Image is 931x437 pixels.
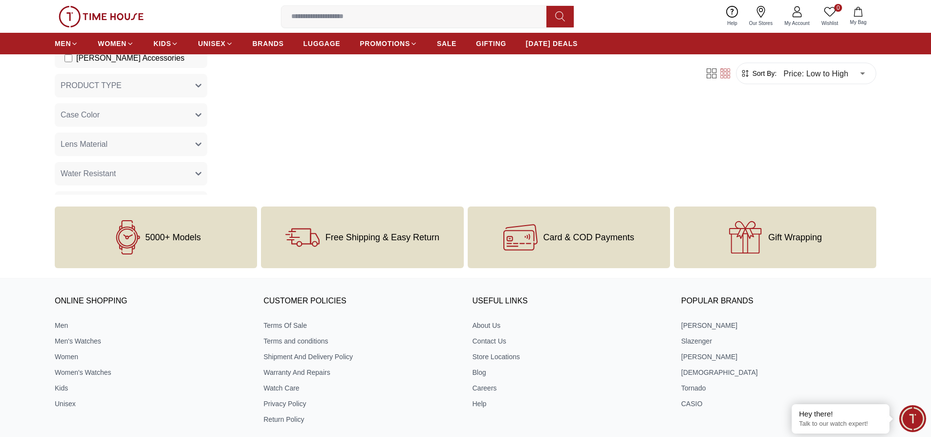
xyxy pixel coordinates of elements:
h3: ONLINE SHOPPING [55,294,250,309]
a: Watch Care [263,383,458,393]
button: Warranty [55,191,207,215]
a: Slazenger [681,336,876,346]
h3: CUSTOMER POLICIES [263,294,458,309]
a: Kids [55,383,250,393]
a: LUGGAGE [303,35,341,52]
div: Chat Widget [899,405,926,432]
span: Our Stores [745,20,777,27]
span: Lens Material [61,138,108,150]
span: Free Shipping & Easy Return [325,232,439,242]
button: My Bag [844,5,872,28]
span: [DATE] DEALS [526,39,578,48]
a: [DATE] DEALS [526,35,578,52]
span: My Account [780,20,814,27]
a: WOMEN [98,35,134,52]
span: SALE [437,39,456,48]
span: PROMOTIONS [360,39,410,48]
a: Our Stores [743,4,779,29]
h3: Popular Brands [681,294,876,309]
span: MEN [55,39,71,48]
a: Men [55,321,250,330]
span: Case Color [61,109,100,121]
span: [PERSON_NAME] Accessories [76,52,184,64]
a: CASIO [681,399,876,409]
button: Water Resistant [55,162,207,185]
a: 0Wishlist [816,4,844,29]
a: Privacy Policy [263,399,458,409]
a: Shipment And Delivery Policy [263,352,458,362]
a: Women [55,352,250,362]
img: ... [59,6,144,27]
a: PROMOTIONS [360,35,417,52]
p: Talk to our watch expert! [799,420,882,428]
span: BRANDS [253,39,284,48]
a: [DEMOGRAPHIC_DATA] [681,368,876,377]
span: PRODUCT TYPE [61,80,122,92]
h3: USEFUL LINKS [473,294,668,309]
a: Help [721,4,743,29]
span: LUGGAGE [303,39,341,48]
span: Sort By: [750,69,777,78]
a: SALE [437,35,456,52]
span: WOMEN [98,39,127,48]
span: My Bag [846,19,870,26]
a: GIFTING [476,35,506,52]
a: [PERSON_NAME] [681,352,876,362]
input: [PERSON_NAME] Accessories [65,54,72,62]
a: UNISEX [198,35,233,52]
a: Blog [473,368,668,377]
a: Terms and conditions [263,336,458,346]
span: 5000+ Models [145,232,201,242]
span: Wishlist [818,20,842,27]
button: Lens Material [55,133,207,156]
a: Terms Of Sale [263,321,458,330]
span: Gift Wrapping [768,232,822,242]
span: GIFTING [476,39,506,48]
a: Tornado [681,383,876,393]
a: KIDS [153,35,178,52]
span: Help [723,20,741,27]
div: Hey there! [799,409,882,419]
span: UNISEX [198,39,225,48]
span: KIDS [153,39,171,48]
a: Men's Watches [55,336,250,346]
button: Case Color [55,103,207,127]
a: About Us [473,321,668,330]
a: Contact Us [473,336,668,346]
a: Careers [473,383,668,393]
a: MEN [55,35,78,52]
div: Price: Low to High [777,60,872,87]
span: Card & COD Payments [543,232,634,242]
button: Sort By: [740,69,777,78]
span: Water Resistant [61,168,116,180]
a: BRANDS [253,35,284,52]
a: Store Locations [473,352,668,362]
a: Help [473,399,668,409]
a: Warranty And Repairs [263,368,458,377]
a: Women's Watches [55,368,250,377]
span: 0 [834,4,842,12]
a: Return Policy [263,414,458,424]
a: Unisex [55,399,250,409]
button: PRODUCT TYPE [55,74,207,97]
a: [PERSON_NAME] [681,321,876,330]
